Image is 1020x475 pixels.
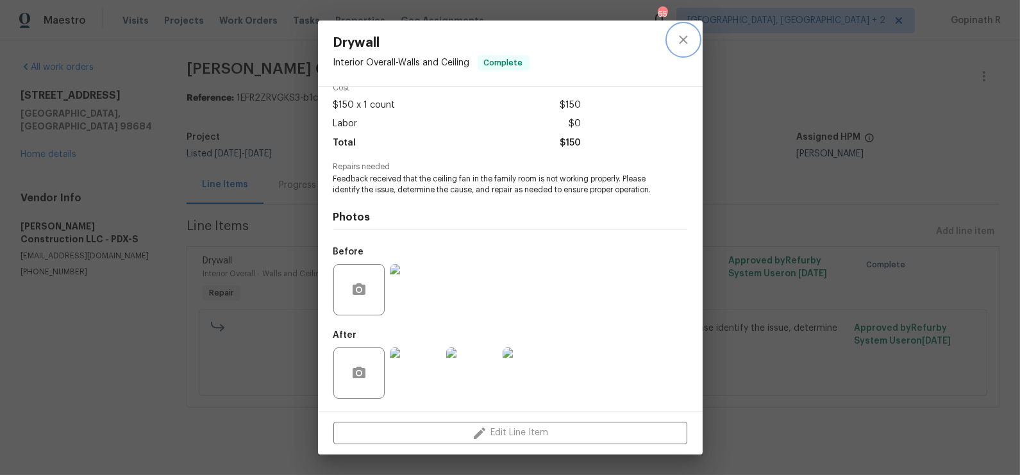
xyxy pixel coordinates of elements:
span: Total [333,134,356,153]
span: $150 [560,96,581,115]
span: Complete [479,56,528,69]
span: $150 x 1 count [333,96,396,115]
h5: Before [333,247,364,256]
span: $0 [569,115,581,133]
span: Cost [333,84,581,92]
div: 65 [658,8,667,21]
h4: Photos [333,211,687,224]
span: Labor [333,115,358,133]
span: Drywall [333,36,530,50]
span: Feedback received that the ceiling fan in the family room is not working properly. Please identif... [333,174,652,196]
h5: After [333,331,357,340]
button: close [668,24,699,55]
span: Repairs needed [333,163,687,171]
span: Interior Overall - Walls and Ceiling [333,58,470,67]
span: $150 [560,134,581,153]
